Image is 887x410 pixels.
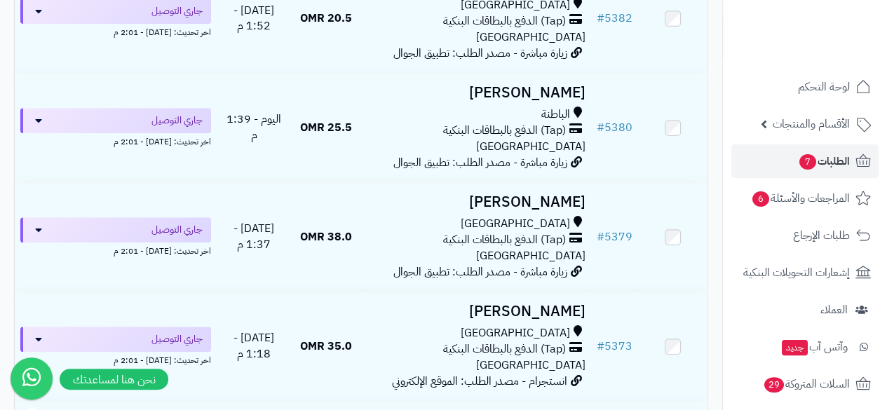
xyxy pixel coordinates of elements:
span: لوحة التحكم [798,77,850,97]
span: جاري التوصيل [151,223,203,237]
span: جاري التوصيل [151,114,203,128]
span: # [597,119,604,136]
span: [GEOGRAPHIC_DATA] [476,247,585,264]
span: العملاء [820,300,848,320]
a: طلبات الإرجاع [731,219,879,252]
a: #5373 [597,338,632,355]
h3: [PERSON_NAME] [366,85,585,101]
span: المراجعات والأسئلة [751,189,850,208]
span: [GEOGRAPHIC_DATA] [476,29,585,46]
span: 7 [799,154,816,170]
span: الأقسام والمنتجات [773,114,850,134]
span: (Tap) الدفع بالبطاقات البنكية [443,13,566,29]
a: #5380 [597,119,632,136]
a: الطلبات7 [731,144,879,178]
a: #5382 [597,10,632,27]
div: اخر تحديث: [DATE] - 2:01 م [20,133,211,148]
span: جاري التوصيل [151,4,203,18]
h3: [PERSON_NAME] [366,303,585,320]
span: الباطنة [541,107,570,123]
span: 29 [764,377,784,392]
span: # [597,338,604,355]
span: [GEOGRAPHIC_DATA] [476,357,585,374]
span: [DATE] - 1:18 م [233,329,274,362]
span: [DATE] - 1:37 م [233,220,274,253]
span: إشعارات التحويلات البنكية [743,263,850,282]
span: 38.0 OMR [300,228,352,245]
a: المراجعات والأسئلة6 [731,182,879,215]
span: زيارة مباشرة - مصدر الطلب: تطبيق الجوال [393,45,567,62]
span: جديد [782,340,808,355]
a: السلات المتروكة29 [731,367,879,401]
span: [GEOGRAPHIC_DATA] [476,138,585,155]
div: اخر تحديث: [DATE] - 2:01 م [20,242,211,257]
span: [GEOGRAPHIC_DATA] [461,325,570,341]
a: وآتس آبجديد [731,330,879,364]
a: لوحة التحكم [731,70,879,104]
span: الطلبات [798,151,850,171]
span: 20.5 OMR [300,10,352,27]
a: العملاء [731,293,879,327]
span: 25.5 OMR [300,119,352,136]
span: وآتس آب [780,337,848,357]
a: #5379 [597,228,632,245]
span: (Tap) الدفع بالبطاقات البنكية [443,341,566,357]
span: انستجرام - مصدر الطلب: الموقع الإلكتروني [392,373,567,390]
span: زيارة مباشرة - مصدر الطلب: تطبيق الجوال [393,264,567,280]
span: [DATE] - 1:52 م [233,2,274,35]
span: اليوم - 1:39 م [226,111,281,144]
span: جاري التوصيل [151,332,203,346]
span: # [597,10,604,27]
h3: [PERSON_NAME] [366,194,585,210]
span: طلبات الإرجاع [793,226,850,245]
div: اخر تحديث: [DATE] - 2:01 م [20,24,211,39]
div: اخر تحديث: [DATE] - 2:01 م [20,352,211,367]
span: [GEOGRAPHIC_DATA] [461,216,570,232]
span: السلات المتروكة [763,374,850,394]
a: إشعارات التحويلات البنكية [731,256,879,289]
span: (Tap) الدفع بالبطاقات البنكية [443,123,566,139]
span: 6 [752,191,769,207]
span: (Tap) الدفع بالبطاقات البنكية [443,232,566,248]
span: # [597,228,604,245]
span: زيارة مباشرة - مصدر الطلب: تطبيق الجوال [393,154,567,171]
span: 35.0 OMR [300,338,352,355]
